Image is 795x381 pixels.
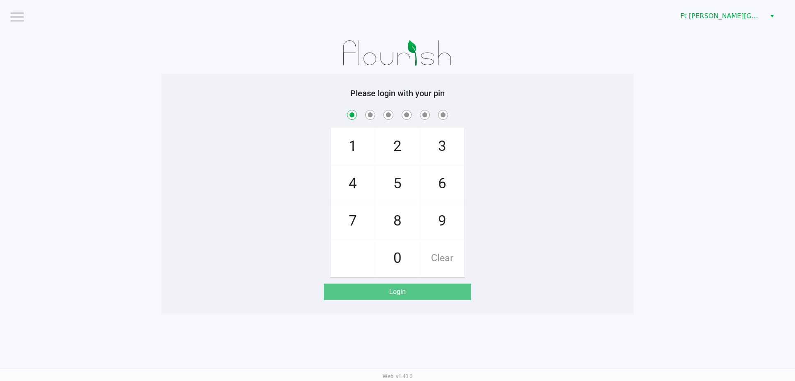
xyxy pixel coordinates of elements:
span: 3 [420,128,464,165]
h5: Please login with your pin [168,88,627,98]
span: Web: v1.40.0 [383,373,412,379]
span: 5 [376,165,419,202]
span: 7 [331,203,375,239]
span: 2 [376,128,419,165]
span: Clear [420,240,464,277]
span: 0 [376,240,419,277]
button: Select [766,9,778,24]
span: 1 [331,128,375,165]
span: 4 [331,165,375,202]
span: 9 [420,203,464,239]
span: 6 [420,165,464,202]
span: Ft [PERSON_NAME][GEOGRAPHIC_DATA] [680,11,761,21]
span: 8 [376,203,419,239]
